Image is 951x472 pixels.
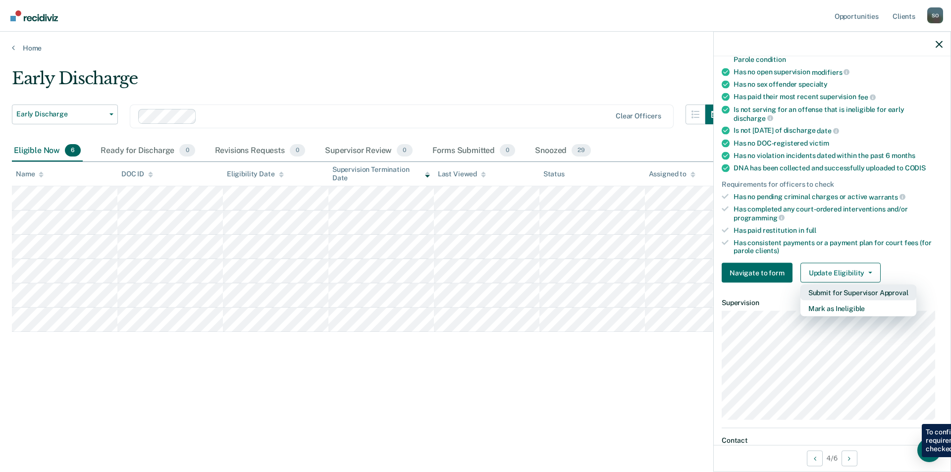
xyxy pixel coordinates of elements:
[438,170,486,178] div: Last Viewed
[290,144,305,157] span: 0
[397,144,412,157] span: 0
[809,139,829,147] span: victim
[722,180,943,188] div: Requirements for officers to check
[734,192,943,201] div: Has no pending criminal charges or active
[800,301,916,316] button: Mark as Ineligible
[65,144,81,157] span: 6
[430,140,518,162] div: Forms Submitted
[734,67,943,76] div: Has no open supervision
[734,151,943,159] div: Has no violation incidents dated within the past 6
[927,7,943,23] button: Profile dropdown button
[543,170,565,178] div: Status
[572,144,591,157] span: 29
[817,127,839,135] span: date
[213,140,307,162] div: Revisions Requests
[323,140,415,162] div: Supervisor Review
[533,140,593,162] div: Snoozed
[734,238,943,255] div: Has consistent payments or a payment plan for court fees (for parole
[917,438,941,462] div: Open Intercom Messenger
[858,93,876,101] span: fee
[734,93,943,102] div: Has paid their most recent supervision
[734,226,943,234] div: Has paid restitution in
[734,105,943,122] div: Is not serving for an offense that is ineligible for early
[734,139,943,147] div: Has no DOC-registered
[807,450,823,466] button: Previous Opportunity
[121,170,153,178] div: DOC ID
[722,263,796,283] a: Navigate to form link
[734,80,943,89] div: Has no sex offender
[99,140,197,162] div: Ready for Discharge
[649,170,695,178] div: Assigned to
[734,163,943,172] div: DNA has been collected and successfully uploaded to
[755,247,779,255] span: clients)
[16,170,44,178] div: Name
[10,10,58,21] img: Recidiviz
[12,44,939,52] a: Home
[806,226,816,234] span: full
[734,126,943,135] div: Is not [DATE] of discharge
[812,68,850,76] span: modifiers
[500,144,515,157] span: 0
[722,436,943,444] dt: Contact
[332,165,430,182] div: Supervision Termination Date
[12,140,83,162] div: Eligible Now
[842,450,857,466] button: Next Opportunity
[800,263,881,283] button: Update Eligibility
[714,445,951,471] div: 4 / 6
[800,285,916,301] button: Submit for Supervisor Approval
[905,163,926,171] span: CODIS
[756,55,786,63] span: condition
[798,80,828,88] span: specialty
[869,193,905,201] span: warrants
[722,263,792,283] button: Navigate to form
[734,205,943,222] div: Has completed any court-ordered interventions and/or
[734,114,773,122] span: discharge
[722,299,943,307] dt: Supervision
[179,144,195,157] span: 0
[12,68,725,97] div: Early Discharge
[227,170,284,178] div: Eligibility Date
[16,110,106,118] span: Early Discharge
[616,112,661,120] div: Clear officers
[927,7,943,23] div: S O
[734,213,785,221] span: programming
[892,151,915,159] span: months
